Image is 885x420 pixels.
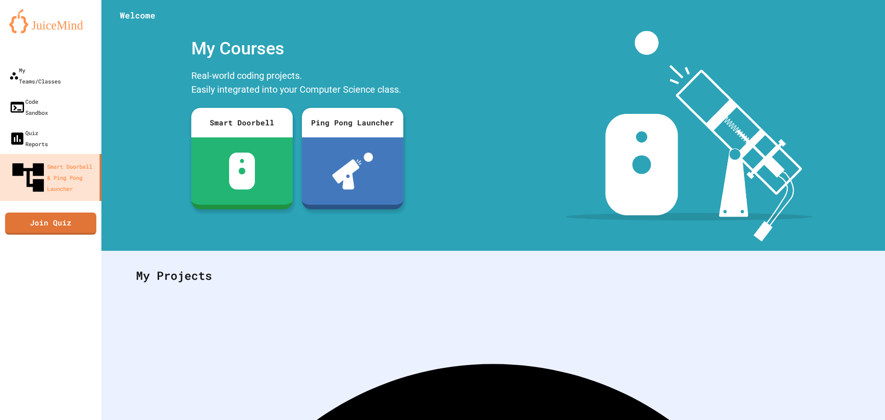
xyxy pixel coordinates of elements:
div: Real-world coding projects. Easily integrated into your Computer Science class. [187,66,408,101]
img: banner-image-my-projects.png [566,31,813,242]
div: Smart Doorbell [191,108,293,137]
img: logo-orange.svg [9,9,92,33]
div: My Courses [187,31,408,66]
div: My Projects [127,258,860,294]
div: Code Sandbox [9,96,48,118]
div: Ping Pong Launcher [302,108,403,137]
div: Quiz Reports [9,127,48,149]
img: sdb-white.svg [229,153,255,189]
img: ppl-with-ball.png [332,153,373,189]
div: Smart Doorbell & Ping Pong Launcher [9,159,96,196]
div: My Teams/Classes [9,65,61,87]
a: Join Quiz [5,213,96,235]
